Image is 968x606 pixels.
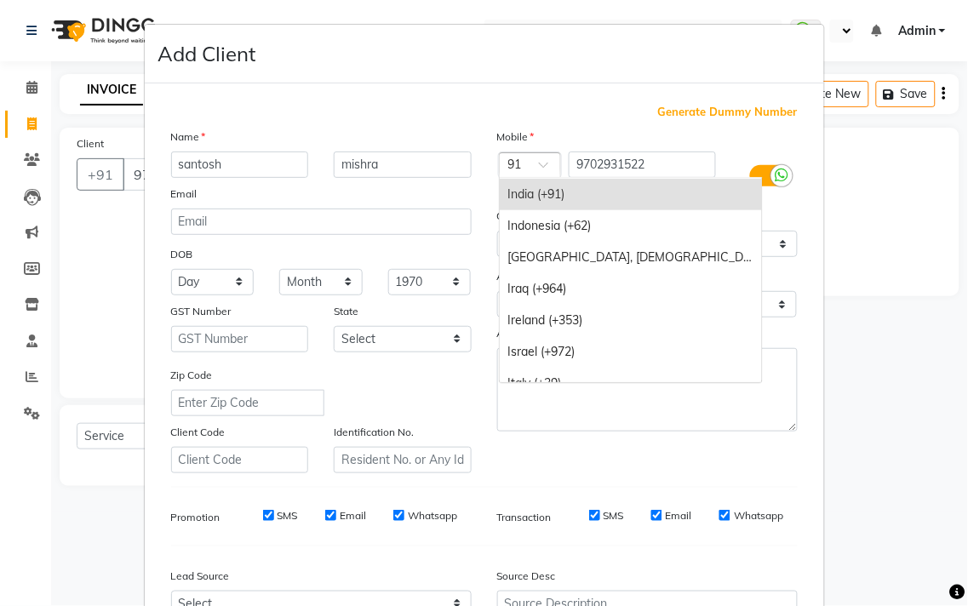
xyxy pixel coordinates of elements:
label: DOB [171,247,193,262]
label: Email [666,508,692,523]
label: Gender [497,209,538,224]
label: Client Code [171,425,226,440]
input: First Name [171,151,309,178]
input: Client Code [171,447,309,473]
label: Mobile [497,129,535,145]
div: Indonesia (+62) [500,210,762,242]
label: Identification No. [334,425,414,440]
label: Promotion [171,510,221,525]
label: Email [340,508,366,523]
label: Email [171,186,198,202]
div: Iraq (+964) [500,273,762,305]
label: Zip Code [171,368,213,383]
div: India (+91) [500,179,762,210]
input: GST Number [171,326,309,352]
input: Resident No. or Any Id [334,447,472,473]
label: Source Desc [497,569,556,584]
label: SMS [278,508,298,523]
input: Last Name [334,151,472,178]
label: SMS [604,508,624,523]
label: Anniversary [497,269,553,284]
div: [GEOGRAPHIC_DATA], [DEMOGRAPHIC_DATA] Republic Of (+98) [500,242,762,273]
div: Israel (+972) [500,336,762,368]
div: Italy (+39) [500,368,762,399]
label: Lead Source [171,569,230,584]
div: Ireland (+353) [500,305,762,336]
label: State [334,304,358,319]
label: Transaction [497,510,552,525]
h4: Add Client [158,38,256,69]
label: GST Number [171,304,232,319]
label: Address [497,326,536,341]
ng-dropdown-panel: Options list [499,177,763,383]
span: Generate Dummy Number [658,104,798,121]
label: Name [171,129,206,145]
label: Whatsapp [408,508,457,523]
input: Mobile [569,151,716,178]
label: Whatsapp [734,508,783,523]
input: Enter Zip Code [171,390,324,416]
input: Email [171,209,472,235]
